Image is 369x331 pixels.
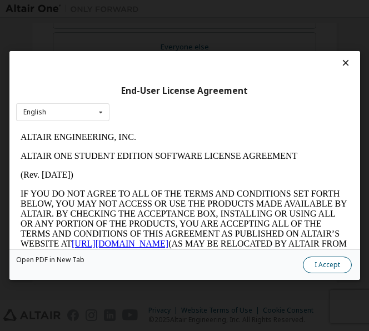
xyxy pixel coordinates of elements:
[302,257,351,273] button: I Accept
[23,109,46,116] div: English
[4,61,333,201] p: IF YOU DO NOT AGREE TO ALL OF THE TERMS AND CONDITIONS SET FORTH BELOW, YOU MAY NOT ACCESS OR USE...
[16,86,353,97] div: End-User License Agreement
[4,42,333,52] p: (Rev. [DATE])
[4,23,333,33] p: ALTAIR ONE STUDENT EDITION SOFTWARE LICENSE AGREEMENT
[4,4,333,14] p: ALTAIR ENGINEERING, INC.
[16,257,84,263] a: Open PDF in New Tab
[56,111,152,121] a: [URL][DOMAIN_NAME]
